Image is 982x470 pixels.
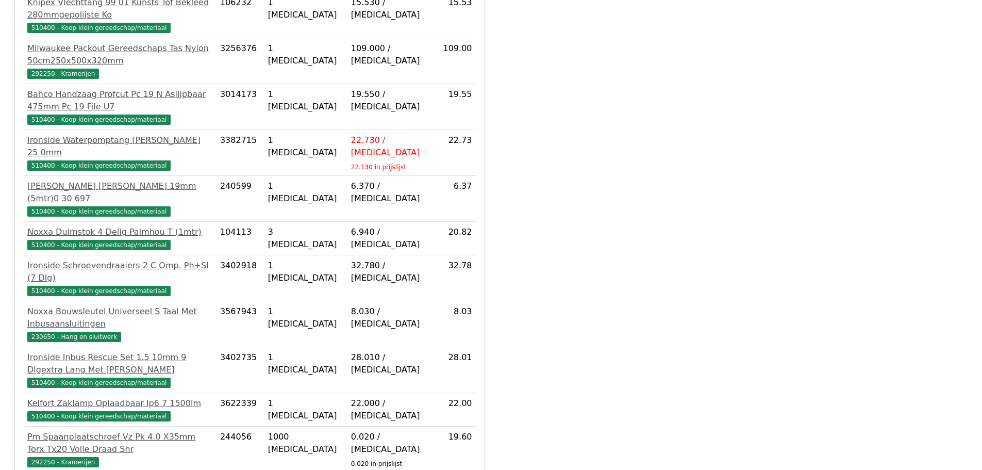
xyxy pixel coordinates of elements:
div: 6.370 / [MEDICAL_DATA] [351,180,430,205]
td: 3402918 [216,255,264,301]
span: 510400 - Koop klein gereedschap/materiaal [27,240,171,250]
td: 3256376 [216,38,264,84]
div: 3 [MEDICAL_DATA] [268,226,343,251]
div: 1 [MEDICAL_DATA] [268,134,343,159]
td: 22.73 [435,130,476,176]
div: Pm Spaanplaatschroef Vz Pk 4.0 X35mm Torx Tx20 Volle Draad Shr [27,431,212,456]
a: Milwaukee Packout Gereedschaps Tas Nylon 50cm250x500x320mm292250 - Kramerijen [27,42,212,79]
div: 22.730 / [MEDICAL_DATA] [351,134,430,159]
a: Noxxa Duimstok 4 Delig Palmhou T (1mtr)510400 - Koop klein gereedschap/materiaal [27,226,212,251]
div: 19.550 / [MEDICAL_DATA] [351,88,430,113]
div: 1 [MEDICAL_DATA] [268,42,343,67]
span: 510400 - Koop klein gereedschap/materiaal [27,378,171,388]
a: Kelfort Zaklamp Oplaadbaar Ip6 7 1500lm510400 - Koop klein gereedschap/materiaal [27,397,212,422]
span: 292250 - Kramerijen [27,457,99,467]
div: 1000 [MEDICAL_DATA] [268,431,343,456]
div: 109.000 / [MEDICAL_DATA] [351,42,430,67]
sub: 22.130 in prijslijst [351,164,406,171]
sub: 0.020 in prijslijst [351,460,402,467]
div: 1 [MEDICAL_DATA] [268,305,343,330]
a: Noxxa Bouwsleutel Universeel S Taal Met Inbusaansluitingen230650 - Hang en sluitwerk [27,305,212,343]
div: 22.000 / [MEDICAL_DATA] [351,397,430,422]
td: 3567943 [216,301,264,347]
div: 32.780 / [MEDICAL_DATA] [351,260,430,284]
div: Noxxa Duimstok 4 Delig Palmhou T (1mtr) [27,226,212,238]
span: 510400 - Koop klein gereedschap/materiaal [27,206,171,217]
a: Pm Spaanplaatschroef Vz Pk 4.0 X35mm Torx Tx20 Volle Draad Shr292250 - Kramerijen [27,431,212,468]
div: 1 [MEDICAL_DATA] [268,260,343,284]
td: 3622339 [216,393,264,427]
a: [PERSON_NAME] [PERSON_NAME] 19mm (5mtr)0 30 697510400 - Koop klein gereedschap/materiaal [27,180,212,217]
div: Ironside Waterpomptang [PERSON_NAME] 25 0mm [27,134,212,159]
span: 510400 - Koop klein gereedschap/materiaal [27,286,171,296]
div: Ironside Schroevendraaiers 2 C Omp. Ph+Sl (7 Dlg) [27,260,212,284]
td: 8.03 [435,301,476,347]
td: 28.01 [435,347,476,393]
div: Milwaukee Packout Gereedschaps Tas Nylon 50cm250x500x320mm [27,42,212,67]
div: [PERSON_NAME] [PERSON_NAME] 19mm (5mtr)0 30 697 [27,180,212,205]
td: 32.78 [435,255,476,301]
a: Ironside Waterpomptang [PERSON_NAME] 25 0mm510400 - Koop klein gereedschap/materiaal [27,134,212,171]
td: 22.00 [435,393,476,427]
div: 1 [MEDICAL_DATA] [268,88,343,113]
a: Ironside Inbus Rescue Set 1.5 10mm 9 Dlgextra Lang Met [PERSON_NAME]510400 - Koop klein gereedsch... [27,351,212,388]
div: 6.940 / [MEDICAL_DATA] [351,226,430,251]
div: 1 [MEDICAL_DATA] [268,180,343,205]
div: Kelfort Zaklamp Oplaadbaar Ip6 7 1500lm [27,397,212,410]
td: 19.55 [435,84,476,130]
div: 0.020 / [MEDICAL_DATA] [351,431,430,456]
div: 1 [MEDICAL_DATA] [268,351,343,376]
span: 510400 - Koop klein gereedschap/materiaal [27,115,171,125]
span: 510400 - Koop klein gereedschap/materiaal [27,411,171,422]
div: 1 [MEDICAL_DATA] [268,397,343,422]
div: 8.030 / [MEDICAL_DATA] [351,305,430,330]
td: 3014173 [216,84,264,130]
div: 28.010 / [MEDICAL_DATA] [351,351,430,376]
td: 3402735 [216,347,264,393]
div: Ironside Inbus Rescue Set 1.5 10mm 9 Dlgextra Lang Met [PERSON_NAME] [27,351,212,376]
div: Bahco Handzaag Profcut Pc 19 N Aslijpbaar 475mm Pc 19 File U7 [27,88,212,113]
span: 230650 - Hang en sluitwerk [27,332,121,342]
div: Noxxa Bouwsleutel Universeel S Taal Met Inbusaansluitingen [27,305,212,330]
td: 3382715 [216,130,264,176]
td: 240599 [216,176,264,222]
a: Ironside Schroevendraaiers 2 C Omp. Ph+Sl (7 Dlg)510400 - Koop klein gereedschap/materiaal [27,260,212,297]
td: 104113 [216,222,264,255]
span: 510400 - Koop klein gereedschap/materiaal [27,23,171,33]
td: 20.82 [435,222,476,255]
span: 510400 - Koop klein gereedschap/materiaal [27,160,171,171]
span: 292250 - Kramerijen [27,69,99,79]
a: Bahco Handzaag Profcut Pc 19 N Aslijpbaar 475mm Pc 19 File U7510400 - Koop klein gereedschap/mate... [27,88,212,125]
td: 6.37 [435,176,476,222]
td: 109.00 [435,38,476,84]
